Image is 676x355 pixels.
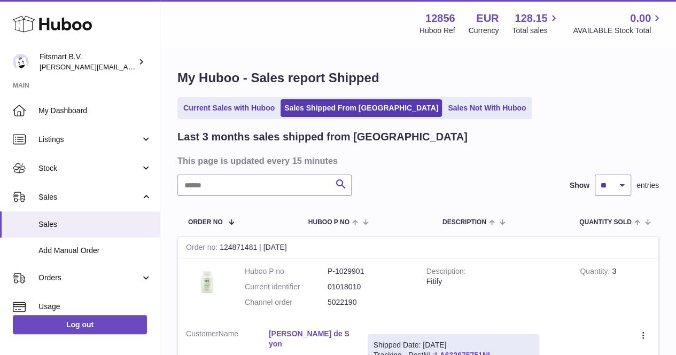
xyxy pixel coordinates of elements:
dd: P-1029901 [328,266,410,277]
img: 128561739542540.png [186,266,229,297]
div: Currency [469,26,499,36]
dt: Name [186,329,269,352]
h2: Last 3 months sales shipped from [GEOGRAPHIC_DATA] [177,130,468,144]
span: entries [636,180,659,191]
dt: Huboo P no [245,266,328,277]
strong: EUR [476,11,499,26]
span: Orders [38,273,141,283]
span: Customer [186,329,219,338]
a: 0.00 AVAILABLE Stock Total [573,11,663,36]
span: Stock [38,163,141,173]
span: Quantity Sold [579,219,632,226]
div: 124871481 | [DATE] [178,237,658,258]
a: Log out [13,315,147,334]
span: Sales [38,219,152,230]
div: Fitify [426,277,564,287]
span: 128.15 [515,11,547,26]
span: Order No [188,219,223,226]
h1: My Huboo - Sales report Shipped [177,69,659,86]
dt: Current identifier [245,282,328,292]
strong: Description [426,267,466,278]
span: My Dashboard [38,106,152,116]
strong: Quantity [580,267,612,278]
span: Description [442,219,486,226]
div: Huboo Ref [419,26,455,36]
strong: 12856 [425,11,455,26]
td: 3 [572,258,658,321]
div: Fitsmart B.V. [40,52,136,72]
img: jonathan@leaderoo.com [13,54,29,70]
a: [PERSON_NAME] de Syon [269,329,352,349]
dt: Channel order [245,297,328,307]
span: 0.00 [630,11,651,26]
span: AVAILABLE Stock Total [573,26,663,36]
span: Total sales [512,26,560,36]
strong: Order no [186,243,220,254]
a: 128.15 Total sales [512,11,560,36]
h3: This page is updated every 15 minutes [177,155,656,167]
span: Listings [38,135,141,145]
dd: 01018010 [328,282,410,292]
div: Shipped Date: [DATE] [374,340,533,350]
span: Sales [38,192,141,202]
span: Add Manual Order [38,246,152,256]
a: Current Sales with Huboo [180,99,278,117]
a: Sales Shipped From [GEOGRAPHIC_DATA] [281,99,442,117]
span: Usage [38,302,152,312]
span: [PERSON_NAME][EMAIL_ADDRESS][DOMAIN_NAME] [40,62,214,71]
a: Sales Not With Huboo [444,99,530,117]
dd: 5022190 [328,297,410,307]
span: Huboo P no [308,219,349,226]
label: Show [570,180,589,191]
